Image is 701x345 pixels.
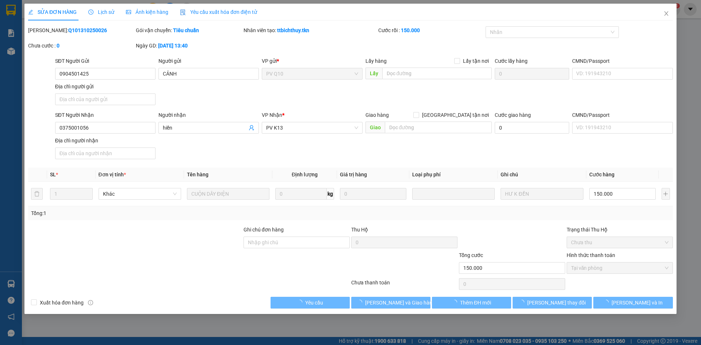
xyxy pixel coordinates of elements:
[267,122,358,133] span: PV K13
[378,26,484,34] div: Cước rồi :
[385,122,492,133] input: Dọc đường
[365,299,435,307] span: [PERSON_NAME] và Giao hàng
[244,237,350,248] input: Ghi chú đơn hàng
[271,297,350,308] button: Yêu cầu
[99,172,126,177] span: Đơn vị tính
[262,57,363,65] div: VP gửi
[513,297,592,308] button: [PERSON_NAME] thay đổi
[249,125,255,131] span: user-add
[340,172,367,177] span: Giá trị hàng
[351,297,430,308] button: [PERSON_NAME] và Giao hàng
[55,57,156,65] div: SĐT Người Gửi
[501,188,583,200] input: Ghi Chú
[567,252,615,258] label: Hình thức thanh toán
[419,111,492,119] span: [GEOGRAPHIC_DATA] tận nơi
[55,83,156,91] div: Địa chỉ người gửi
[55,137,156,145] div: Địa chỉ người nhận
[460,299,491,307] span: Thêm ĐH mới
[244,227,284,233] label: Ghi chú đơn hàng
[50,172,56,177] span: SL
[277,27,309,33] b: ttbichthuy.tkn
[136,42,242,50] div: Ngày GD:
[88,300,93,305] span: info-circle
[103,188,177,199] span: Khác
[460,57,492,65] span: Lấy tận nơi
[340,188,406,200] input: 0
[187,188,269,200] input: VD: Bàn, Ghế
[612,299,663,307] span: [PERSON_NAME] và In
[31,209,271,217] div: Tổng: 1
[158,57,259,65] div: Người gửi
[495,112,531,118] label: Cước giao hàng
[527,299,586,307] span: [PERSON_NAME] thay đổi
[663,11,669,16] span: close
[28,26,134,34] div: [PERSON_NAME]:
[37,299,87,307] span: Xuất hóa đơn hàng
[594,297,673,308] button: [PERSON_NAME] và In
[136,26,242,34] div: Gói vận chuyển:
[267,68,358,79] span: PV Q10
[351,227,368,233] span: Thu Hộ
[68,27,107,33] b: Q101310250026
[88,9,93,15] span: clock-circle
[126,9,131,15] span: picture
[262,112,283,118] span: VP Nhận
[292,172,318,177] span: Định lượng
[498,168,586,182] th: Ghi chú
[158,111,259,119] div: Người nhận
[401,27,420,33] b: 150.000
[571,262,669,273] span: Tại văn phòng
[567,226,673,234] div: Trạng thái Thu Hộ
[409,168,498,182] th: Loại phụ phí
[662,188,670,200] button: plus
[365,58,387,64] span: Lấy hàng
[173,27,199,33] b: Tiêu chuẩn
[28,42,134,50] div: Chưa cước :
[519,300,527,305] span: loading
[495,68,569,80] input: Cước lấy hàng
[88,9,114,15] span: Lịch sử
[31,188,43,200] button: delete
[571,237,669,248] span: Chưa thu
[158,43,188,49] b: [DATE] 13:40
[28,9,77,15] span: SỬA ĐƠN HÀNG
[365,122,385,133] span: Giao
[244,26,377,34] div: Nhân viên tạo:
[459,252,483,258] span: Tổng cước
[350,279,458,291] div: Chưa thanh toán
[572,57,673,65] div: CMND/Passport
[55,93,156,105] input: Địa chỉ của người gửi
[656,4,677,24] button: Close
[55,147,156,159] input: Địa chỉ của người nhận
[297,300,305,305] span: loading
[57,43,60,49] b: 0
[495,58,528,64] label: Cước lấy hàng
[28,9,33,15] span: edit
[180,9,186,15] img: icon
[187,172,208,177] span: Tên hàng
[55,111,156,119] div: SĐT Người Nhận
[126,9,168,15] span: Ảnh kiện hàng
[365,112,389,118] span: Giao hàng
[495,122,569,134] input: Cước giao hàng
[365,68,382,79] span: Lấy
[382,68,492,79] input: Dọc đường
[180,9,257,15] span: Yêu cầu xuất hóa đơn điện tử
[572,111,673,119] div: CMND/Passport
[357,300,365,305] span: loading
[452,300,460,305] span: loading
[305,299,323,307] span: Yêu cầu
[604,300,612,305] span: loading
[589,172,614,177] span: Cước hàng
[327,188,334,200] span: kg
[432,297,511,308] button: Thêm ĐH mới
